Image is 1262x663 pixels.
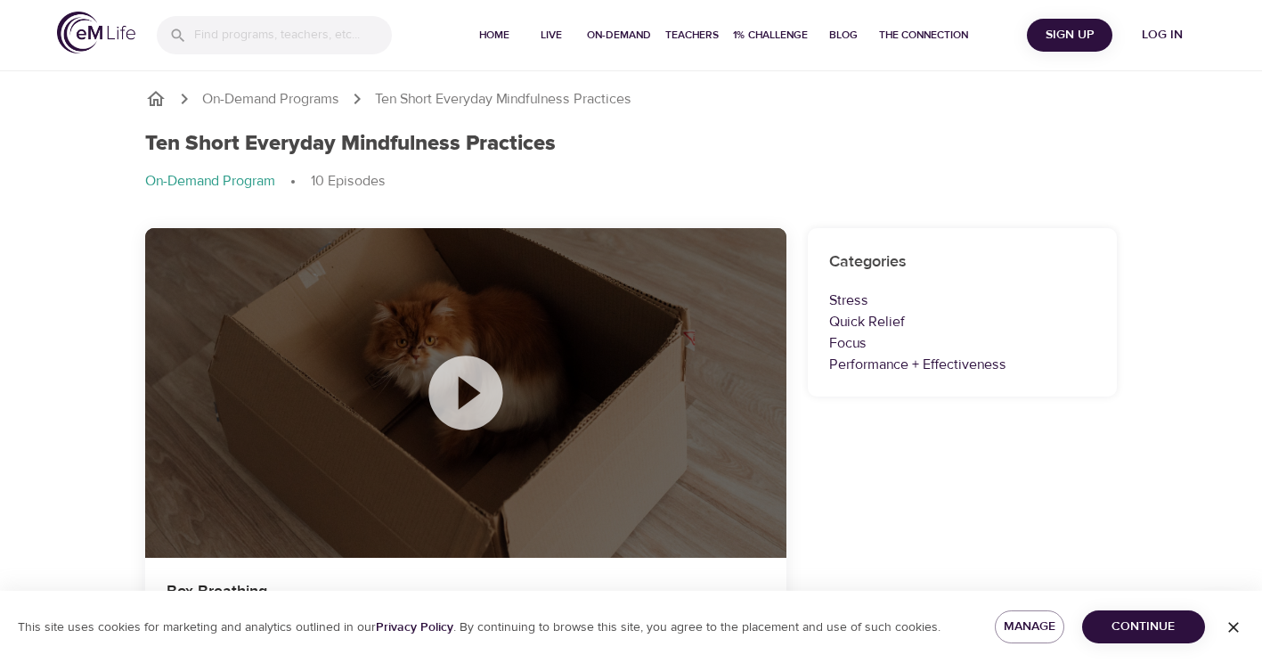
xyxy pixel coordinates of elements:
h1: Ten Short Everyday Mindfulness Practices [145,131,556,157]
img: logo [57,12,135,53]
span: The Connection [879,26,968,45]
button: Sign Up [1027,19,1112,52]
a: On-Demand Programs [202,89,339,110]
button: Manage [995,610,1064,643]
span: Blog [822,26,865,45]
span: Continue [1096,616,1191,638]
p: Focus [829,332,1096,354]
span: Home [473,26,516,45]
p: Performance + Effectiveness [829,354,1096,375]
span: 1% Challenge [733,26,808,45]
span: Manage [1009,616,1050,638]
button: Continue [1082,610,1205,643]
h6: Categories [829,250,1096,275]
button: Log in [1120,19,1205,52]
span: Live [530,26,573,45]
p: 10 Episodes [311,171,386,192]
nav: breadcrumb [145,171,1118,192]
span: Log in [1127,24,1198,46]
nav: breadcrumb [145,88,1118,110]
span: On-Demand [587,26,651,45]
span: Teachers [665,26,719,45]
p: Stress [829,290,1096,311]
a: Privacy Policy [376,619,453,635]
p: Box Breathing [167,579,610,603]
span: Sign Up [1034,24,1105,46]
p: On-Demand Program [145,171,275,192]
p: Ten Short Everyday Mindfulness Practices [375,89,631,110]
input: Find programs, teachers, etc... [194,16,392,54]
p: Quick Relief [829,311,1096,332]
